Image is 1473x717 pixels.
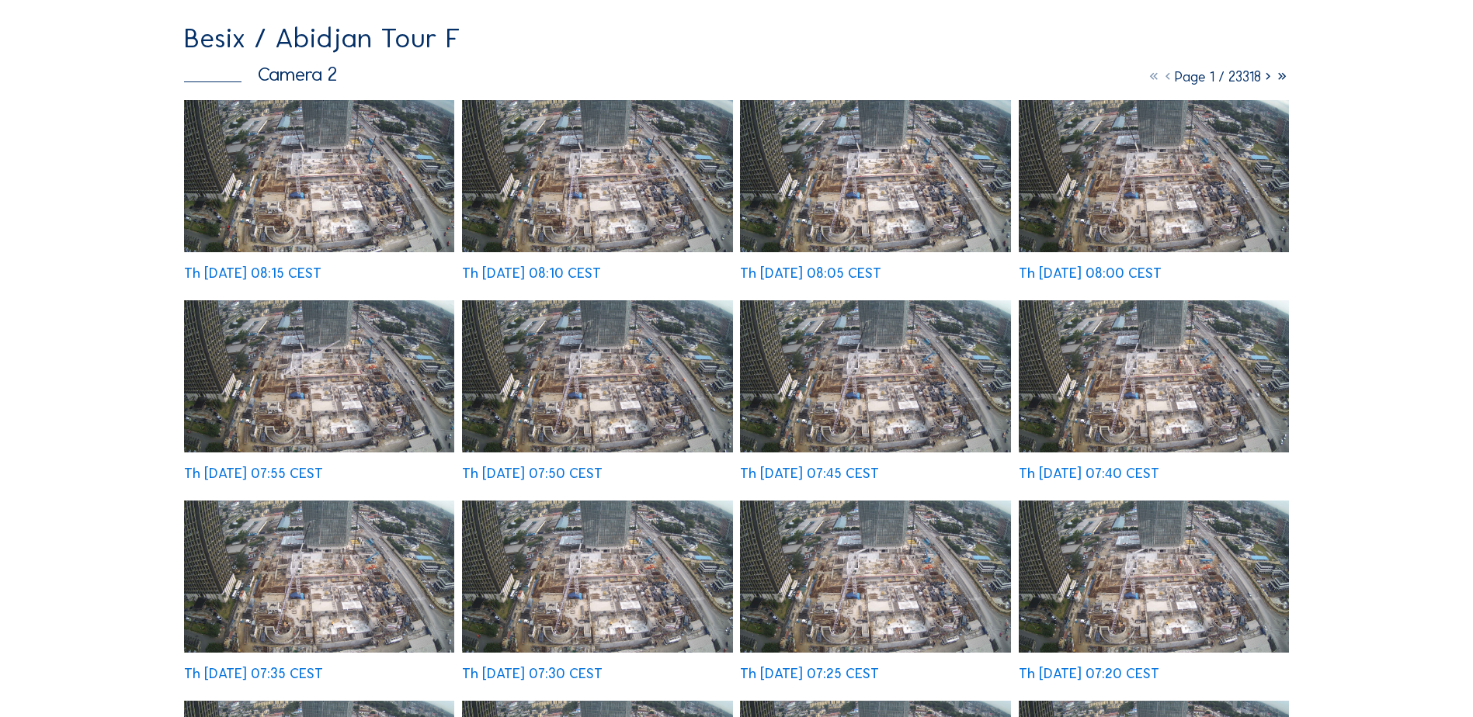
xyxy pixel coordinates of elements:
[1019,466,1159,480] div: Th [DATE] 07:40 CEST
[1019,300,1289,452] img: image_53264372
[462,501,732,653] img: image_53264038
[184,466,323,480] div: Th [DATE] 07:55 CEST
[462,667,603,681] div: Th [DATE] 07:30 CEST
[740,266,881,280] div: Th [DATE] 08:05 CEST
[462,466,603,480] div: Th [DATE] 07:50 CEST
[184,266,321,280] div: Th [DATE] 08:15 CEST
[740,501,1010,653] img: image_53263950
[1019,667,1159,681] div: Th [DATE] 07:20 CEST
[1175,68,1261,85] span: Page 1 / 23318
[184,64,337,84] div: Camera 2
[184,667,323,681] div: Th [DATE] 07:35 CEST
[462,100,732,252] img: image_53265176
[740,300,1010,452] img: image_53264447
[184,501,454,653] img: image_53264253
[1019,100,1289,252] img: image_53264895
[184,24,460,52] div: Besix / Abidjan Tour F
[740,466,879,480] div: Th [DATE] 07:45 CEST
[1019,266,1162,280] div: Th [DATE] 08:00 CEST
[184,100,454,252] img: image_53265288
[184,300,454,452] img: image_53264777
[1019,501,1289,653] img: image_53263832
[462,300,732,452] img: image_53264649
[462,266,601,280] div: Th [DATE] 08:10 CEST
[740,100,1010,252] img: image_53264963
[740,667,879,681] div: Th [DATE] 07:25 CEST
